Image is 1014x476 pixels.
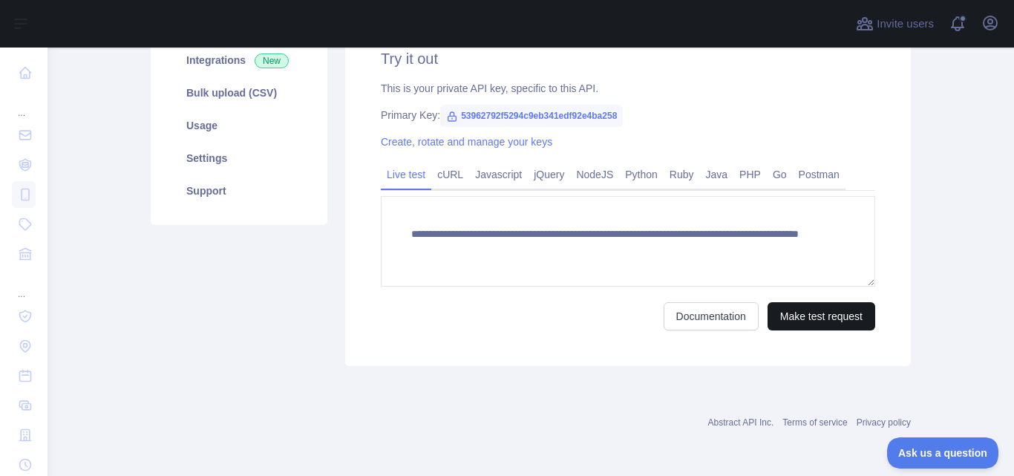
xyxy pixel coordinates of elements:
[381,48,875,69] h2: Try it out
[381,81,875,96] div: This is your private API key, specific to this API.
[887,437,999,469] iframe: Toggle Customer Support
[381,163,431,186] a: Live test
[768,302,875,330] button: Make test request
[793,163,845,186] a: Postman
[381,136,552,148] a: Create, rotate and manage your keys
[440,105,623,127] span: 53962792f5294c9eb341edf92e4ba258
[619,163,664,186] a: Python
[853,12,937,36] button: Invite users
[570,163,619,186] a: NodeJS
[528,163,570,186] a: jQuery
[664,163,700,186] a: Ruby
[469,163,528,186] a: Javascript
[169,76,310,109] a: Bulk upload (CSV)
[664,302,759,330] a: Documentation
[708,417,774,428] a: Abstract API Inc.
[381,108,875,123] div: Primary Key:
[169,44,310,76] a: Integrations New
[431,163,469,186] a: cURL
[782,417,847,428] a: Terms of service
[733,163,767,186] a: PHP
[12,270,36,300] div: ...
[169,175,310,207] a: Support
[767,163,793,186] a: Go
[169,109,310,142] a: Usage
[700,163,734,186] a: Java
[857,417,911,428] a: Privacy policy
[877,16,934,33] span: Invite users
[12,89,36,119] div: ...
[169,142,310,175] a: Settings
[255,53,289,68] span: New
